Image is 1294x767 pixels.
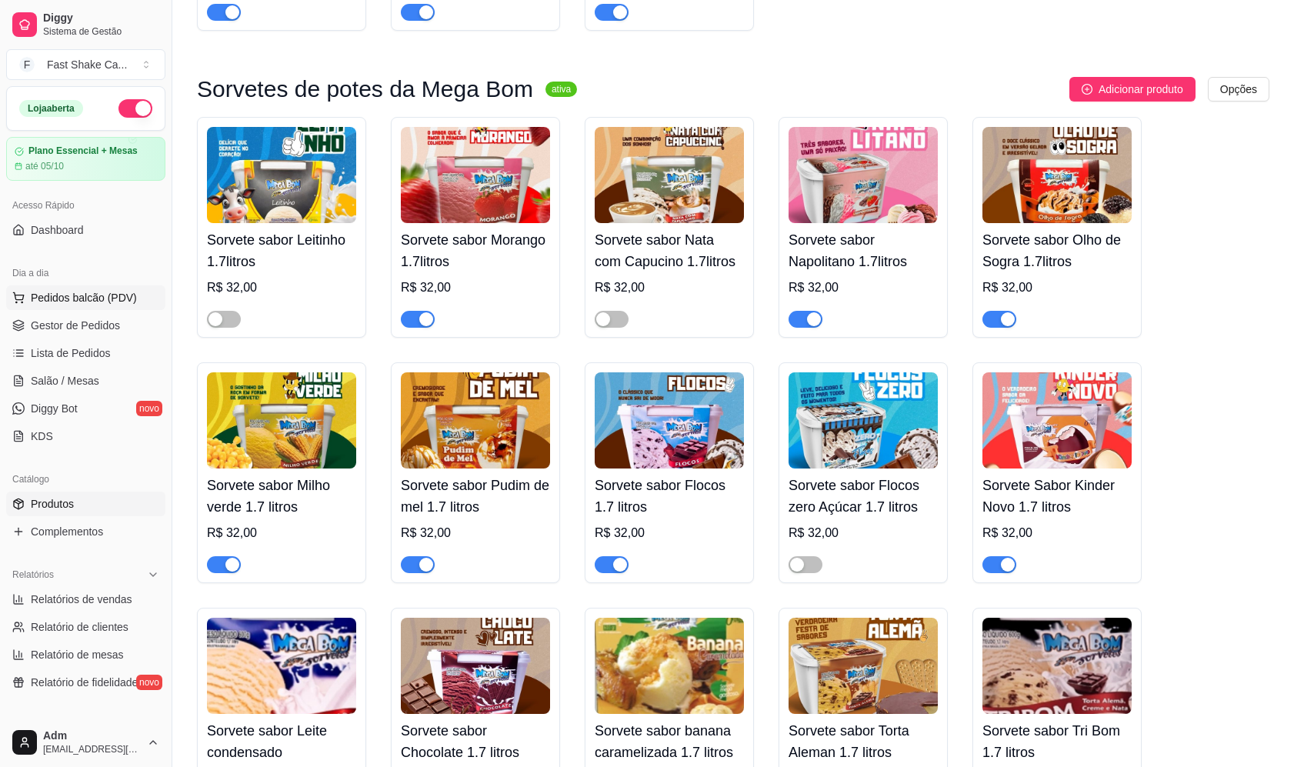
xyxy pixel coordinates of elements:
span: Gestor de Pedidos [31,318,120,333]
span: Adm [43,729,141,743]
h4: Sorvete sabor Milho verde 1.7 litros [207,475,356,518]
h4: Sorvete sabor Pudim de mel 1.7 litros [401,475,550,518]
div: R$ 32,00 [982,524,1132,542]
article: Plano Essencial + Mesas [28,145,138,157]
span: Complementos [31,524,103,539]
span: Produtos [31,496,74,512]
div: R$ 32,00 [789,278,938,297]
button: Alterar Status [118,99,152,118]
span: KDS [31,429,53,444]
a: Complementos [6,519,165,544]
img: product-image [401,127,550,223]
div: R$ 32,00 [207,524,356,542]
h4: Sorvete Sabor Kinder Novo 1.7 litros [982,475,1132,518]
a: Gestor de Pedidos [6,313,165,338]
a: Relatório de clientes [6,615,165,639]
div: R$ 32,00 [982,278,1132,297]
h4: Sorvete sabor Olho de Sogra 1.7litros [982,229,1132,272]
span: Relatórios de vendas [31,592,132,607]
img: product-image [207,618,356,714]
article: até 05/10 [25,160,64,172]
a: Produtos [6,492,165,516]
img: product-image [207,372,356,469]
span: Salão / Mesas [31,373,99,389]
span: plus-circle [1082,84,1092,95]
h4: Sorvete sabor Morango 1.7litros [401,229,550,272]
img: product-image [789,618,938,714]
span: Pedidos balcão (PDV) [31,290,137,305]
div: R$ 32,00 [789,524,938,542]
h4: Sorvete sabor Chocolate 1.7 litros [401,720,550,763]
span: Diggy [43,12,159,25]
h4: Sorvete sabor Flocos 1.7 litros [595,475,744,518]
img: product-image [982,127,1132,223]
h4: Sorvete sabor banana caramelizada 1.7 litros [595,720,744,763]
span: Adicionar produto [1099,81,1183,98]
span: [EMAIL_ADDRESS][DOMAIN_NAME] [43,743,141,755]
div: Dia a dia [6,261,165,285]
div: R$ 32,00 [595,524,744,542]
button: Pedidos balcão (PDV) [6,285,165,310]
button: Select a team [6,49,165,80]
img: product-image [789,127,938,223]
img: product-image [595,127,744,223]
h4: Sorvete sabor Nata com Capucino 1.7litros [595,229,744,272]
a: Diggy Botnovo [6,396,165,421]
div: Catálogo [6,467,165,492]
span: Diggy Bot [31,401,78,416]
a: Plano Essencial + Mesasaté 05/10 [6,137,165,181]
span: Relatório de mesas [31,647,124,662]
button: Adm[EMAIL_ADDRESS][DOMAIN_NAME] [6,724,165,761]
div: R$ 32,00 [401,278,550,297]
span: Relatório de fidelidade [31,675,138,690]
img: product-image [982,618,1132,714]
h4: Sorvete sabor Flocos zero Açúcar 1.7 litros [789,475,938,518]
span: Dashboard [31,222,84,238]
h4: Sorvete sabor Napolitano 1.7litros [789,229,938,272]
h4: Sorvete sabor Tri Bom 1.7 litros [982,720,1132,763]
div: R$ 32,00 [401,524,550,542]
div: Acesso Rápido [6,193,165,218]
span: F [19,57,35,72]
a: DiggySistema de Gestão [6,6,165,43]
img: product-image [207,127,356,223]
span: Sistema de Gestão [43,25,159,38]
a: Dashboard [6,218,165,242]
h4: Sorvete sabor Leite condensado [207,720,356,763]
img: product-image [982,372,1132,469]
span: Opções [1220,81,1257,98]
a: Relatórios de vendas [6,587,165,612]
img: product-image [401,618,550,714]
a: Lista de Pedidos [6,341,165,365]
span: Relatórios [12,569,54,581]
h4: Sorvete sabor Torta Aleman 1.7 litros [789,720,938,763]
div: R$ 32,00 [207,278,356,297]
div: Loja aberta [19,100,83,117]
a: KDS [6,424,165,449]
button: Opções [1208,77,1269,102]
div: Gerenciar [6,713,165,738]
sup: ativa [545,82,577,97]
span: Lista de Pedidos [31,345,111,361]
img: product-image [595,618,744,714]
img: product-image [595,372,744,469]
span: Relatório de clientes [31,619,128,635]
button: Adicionar produto [1069,77,1196,102]
a: Relatório de fidelidadenovo [6,670,165,695]
a: Relatório de mesas [6,642,165,667]
img: product-image [401,372,550,469]
div: R$ 32,00 [595,278,744,297]
h3: Sorvetes de potes da Mega Bom [197,80,533,98]
a: Salão / Mesas [6,368,165,393]
h4: Sorvete sabor Leitinho 1.7litros [207,229,356,272]
div: Fast Shake Ca ... [47,57,127,72]
img: product-image [789,372,938,469]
